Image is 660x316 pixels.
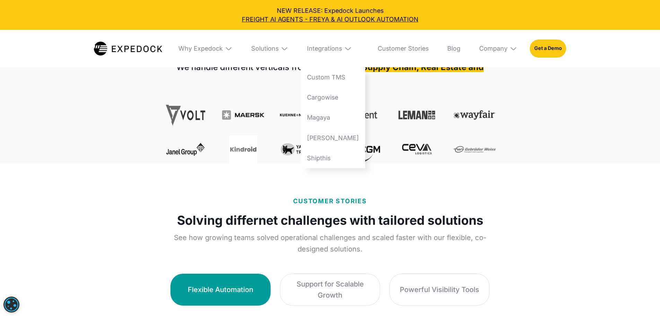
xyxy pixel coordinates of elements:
[301,128,365,148] a: [PERSON_NAME]
[473,30,523,67] div: Company
[188,284,253,295] div: Flexible Automation
[301,148,365,168] a: Shipthis
[400,284,479,295] div: Powerful Visibility Tools
[307,45,342,52] div: Integrations
[441,30,467,67] a: Blog
[530,40,566,58] a: Get a Demo
[251,45,279,52] div: Solutions
[371,30,435,67] a: Customer Stories
[301,67,365,168] nav: Integrations
[301,108,365,128] a: Magaya
[290,279,370,300] div: Support for Scalable Growth
[293,197,367,206] p: CUSTOMER STORIES
[479,45,508,52] div: Company
[6,15,654,24] a: FREIGHT AI AGENTS - FREYA & AI OUTLOOK AUTOMATION
[301,67,365,87] a: Custom TMS
[6,6,654,24] div: NEW RELEASE: Expedock Launches
[301,30,365,67] div: Integrations
[545,241,660,316] iframe: Chat Widget
[176,62,310,72] strong: We handle different verticals from
[164,232,496,255] p: See how growing teams solved operational challenges and scaled faster with our flexible, co-desig...
[172,30,239,67] div: Why Expedock
[178,45,223,52] div: Why Expedock
[301,87,365,108] a: Cargowise
[177,212,483,229] strong: Solving differnet challenges with tailored solutions
[245,30,294,67] div: Solutions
